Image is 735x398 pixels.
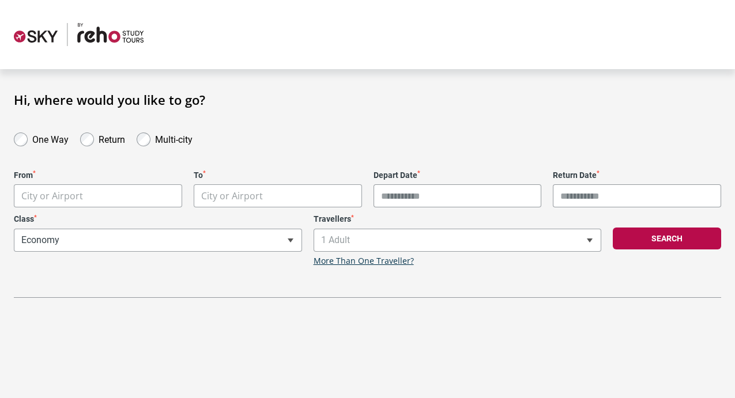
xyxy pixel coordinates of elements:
[314,256,414,266] a: More Than One Traveller?
[32,131,69,145] label: One Way
[14,229,301,251] span: Economy
[14,92,721,107] h1: Hi, where would you like to go?
[553,170,721,180] label: Return Date
[194,184,362,207] span: City or Airport
[14,214,302,224] label: Class
[194,170,362,180] label: To
[14,229,302,252] span: Economy
[314,214,602,224] label: Travellers
[21,189,83,202] span: City or Airport
[314,229,602,252] span: 1 Adult
[374,170,542,180] label: Depart Date
[613,228,721,249] button: Search
[14,185,182,207] span: City or Airport
[201,189,263,202] span: City or Airport
[14,184,182,207] span: City or Airport
[14,170,182,180] label: From
[99,131,125,145] label: Return
[155,131,193,145] label: Multi-city
[194,185,361,207] span: City or Airport
[314,229,601,251] span: 1 Adult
